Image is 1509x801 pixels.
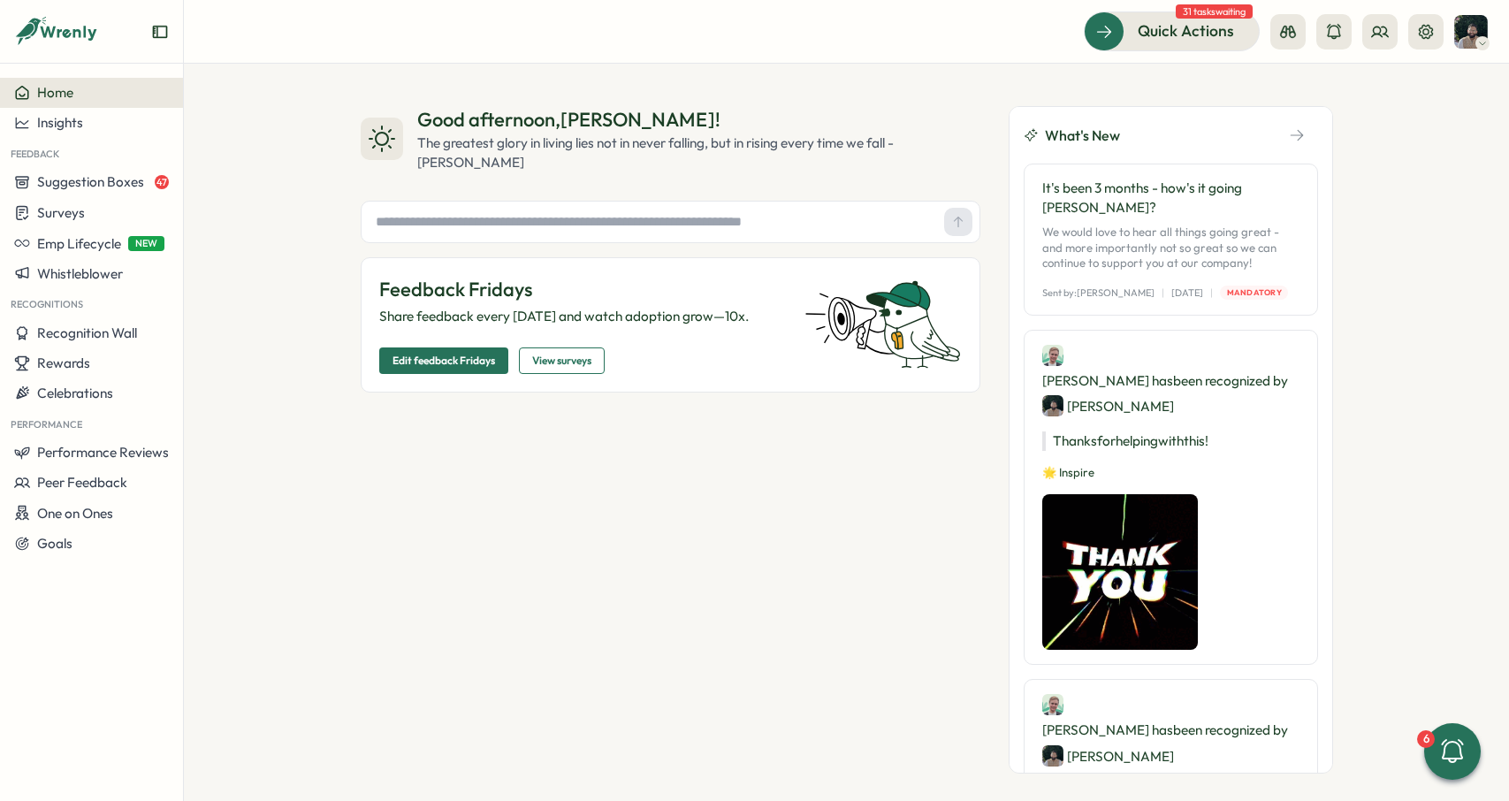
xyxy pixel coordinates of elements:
p: 🌟 Inspire [1042,465,1299,481]
div: [PERSON_NAME] has been recognized by [1042,345,1299,417]
div: [PERSON_NAME] has been recognized by [1042,694,1299,767]
div: [PERSON_NAME] [1042,745,1174,767]
button: View surveys [519,347,605,374]
p: Feedback Fridays [379,276,784,303]
img: Recognition Image [1042,494,1198,650]
span: NEW [128,236,164,251]
p: Sent by: [PERSON_NAME] [1042,286,1155,301]
p: | [1210,286,1213,301]
img: Ali Khan [1454,15,1488,49]
p: Thanks for helping with this! [1042,431,1299,451]
span: Home [37,84,73,101]
p: | [1162,286,1164,301]
button: Expand sidebar [151,23,169,41]
span: Recognition Wall [37,324,137,341]
div: The greatest glory in living lies not in never falling, but in rising every time we fall - [PERSO... [417,133,980,172]
button: Edit feedback Fridays [379,347,508,374]
p: It's been 3 months - how's it going [PERSON_NAME]? [1042,179,1299,217]
span: Peer Feedback [37,474,127,491]
img: Ali Khan [1042,745,1063,767]
span: View surveys [532,348,591,373]
span: Quick Actions [1138,19,1234,42]
span: Edit feedback Fridays [392,348,495,373]
span: Goals [37,535,72,552]
span: 31 tasks waiting [1176,4,1253,19]
span: Insights [37,114,83,131]
span: Whistleblower [37,265,123,282]
span: Suggestion Boxes [37,173,144,190]
span: Emp Lifecycle [37,235,121,252]
span: Surveys [37,204,85,221]
div: Good afternoon , [PERSON_NAME] ! [417,106,980,133]
div: 6 [1417,730,1435,748]
p: Share feedback every [DATE] and watch adoption grow—10x. [379,307,784,326]
span: Performance Reviews [37,444,169,461]
span: Celebrations [37,385,113,401]
p: We would love to hear all things going great - and more importantly not so great so we can contin... [1042,225,1299,271]
span: 47 [155,175,169,189]
span: One on Ones [37,505,113,522]
span: What's New [1045,125,1120,147]
button: 6 [1424,723,1481,780]
button: Quick Actions [1084,11,1260,50]
p: [DATE] [1171,286,1203,301]
span: Mandatory [1227,286,1282,299]
img: Matthew Brooks [1042,694,1063,715]
div: [PERSON_NAME] [1042,395,1174,417]
img: Ali Khan [1042,395,1063,416]
span: Rewards [37,355,90,371]
img: Matthew Brooks [1042,345,1063,366]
